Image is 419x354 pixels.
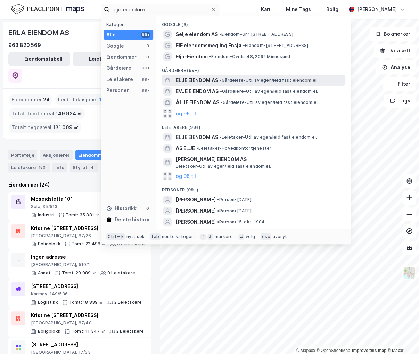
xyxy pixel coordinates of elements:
[176,207,216,215] span: [PERSON_NAME]
[106,204,137,213] div: Historikk
[37,164,47,171] div: 150
[384,94,416,108] button: Tags
[176,155,343,164] span: [PERSON_NAME] EIENDOM AS
[99,96,102,104] span: 1
[72,329,105,334] div: Tomt: 11 347 ㎡
[11,3,84,15] img: logo.f888ab2527a4732fd821a326f86c7f29.svg
[70,163,98,172] div: Styret
[9,122,81,133] div: Totalt byggareal :
[115,215,149,224] div: Delete history
[176,76,218,84] span: ELJE EIENDOM AS
[176,164,271,169] span: Leietaker • Utl. av egen/leid fast eiendom el.
[114,299,142,305] div: 2 Leietakere
[31,262,135,267] div: [GEOGRAPHIC_DATA], 510/1
[66,212,100,218] div: Tomt: 35 881 ㎡
[53,123,79,132] span: 131 009 ㎡
[145,54,150,60] div: 0
[176,109,196,118] button: og 96 til
[150,233,161,240] div: tab
[217,197,252,203] span: Person • [DATE]
[106,86,129,94] div: Personer
[220,134,317,140] span: Leietaker • Utl. av egen/leid fast eiendom el.
[176,41,241,50] span: EIE eiendomsmegling Ensjø
[56,109,82,118] span: 149 924 ㎡
[176,30,218,39] span: Selje eiendom AS
[116,329,144,334] div: 2 Leietakere
[209,54,211,59] span: •
[8,181,151,189] div: Eiendommer (24)
[296,348,315,353] a: Mapbox
[220,134,222,140] span: •
[72,241,106,247] div: Tomt: 22 498 ㎡
[374,44,416,58] button: Datasett
[220,89,318,94] span: Gårdeiere • Utl. av egen/leid fast eiendom el.
[209,54,290,59] span: Eiendom • Ovrilia 48, 2092 Minnesund
[8,150,37,160] div: Portefølje
[8,27,71,38] div: ERLA EIENDOM AS
[106,75,133,83] div: Leietakere
[145,43,150,49] div: 3
[73,52,135,66] button: Leietakertabell
[176,196,216,204] span: [PERSON_NAME]
[383,77,416,91] button: Filter
[38,299,58,305] div: Logistikk
[38,270,51,276] div: Annet
[75,150,119,160] div: Eiendommer
[384,321,419,354] div: Chat Widget
[31,311,144,320] div: Kristine [STREET_ADDRESS]
[176,52,208,61] span: Elja-Eiendom
[176,172,196,180] button: og 96 til
[38,241,60,247] div: Boligblokk
[176,218,216,226] span: [PERSON_NAME]
[176,98,219,107] span: ÅLJE EIENDOM AS
[106,233,125,240] div: Ctrl + k
[107,270,135,276] div: 0 Leietakere
[156,119,351,132] div: Leietakere (99+)
[106,53,137,61] div: Eiendommer
[326,5,338,14] div: Bolig
[217,197,219,202] span: •
[286,5,311,14] div: Mine Tags
[141,76,150,82] div: 99+
[31,195,138,203] div: Moseidsletta 101
[220,77,318,83] span: Gårdeiere • Utl. av egen/leid fast eiendom el.
[352,348,386,353] a: Improve this map
[357,5,397,14] div: [PERSON_NAME]
[31,282,142,290] div: [STREET_ADDRESS]
[126,234,145,239] div: nytt søk
[31,320,144,326] div: [GEOGRAPHIC_DATA], 87/40
[40,150,73,160] div: Aksjonærer
[109,4,211,15] input: Søk på adresse, matrikkel, gårdeiere, leietakere eller personer
[176,87,219,96] span: EVJE EIENDOM AS
[196,146,198,151] span: •
[219,32,221,37] span: •
[141,65,150,71] div: 99+
[31,291,142,297] div: Karmøy, 149/536
[220,89,222,94] span: •
[221,100,319,105] span: Gårdeiere • Utl. av egen/leid fast eiendom el.
[8,163,50,172] div: Leietakere
[89,164,96,171] div: 4
[215,234,233,239] div: markere
[141,88,150,93] div: 99+
[106,31,116,39] div: Alle
[217,208,252,214] span: Person • [DATE]
[221,100,223,105] span: •
[145,206,150,211] div: 0
[43,96,50,104] span: 24
[8,52,70,66] button: Eiendomstabell
[141,32,150,38] div: 99+
[243,43,308,48] span: Eiendom • [STREET_ADDRESS]
[176,144,195,153] span: AS ELJE
[217,208,219,213] span: •
[31,253,135,261] div: Ingen adresse
[176,133,218,141] span: ELJE EIENDOM AS
[62,270,96,276] div: Tomt: 20 089 ㎡
[31,204,138,209] div: Sola, 35/513
[38,212,55,218] div: Industri
[156,182,351,194] div: Personer (99+)
[272,234,287,239] div: avbryt
[31,224,145,232] div: Kristine [STREET_ADDRESS]
[217,219,265,225] span: Person • 15. okt. 1904
[156,16,351,29] div: Google (3)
